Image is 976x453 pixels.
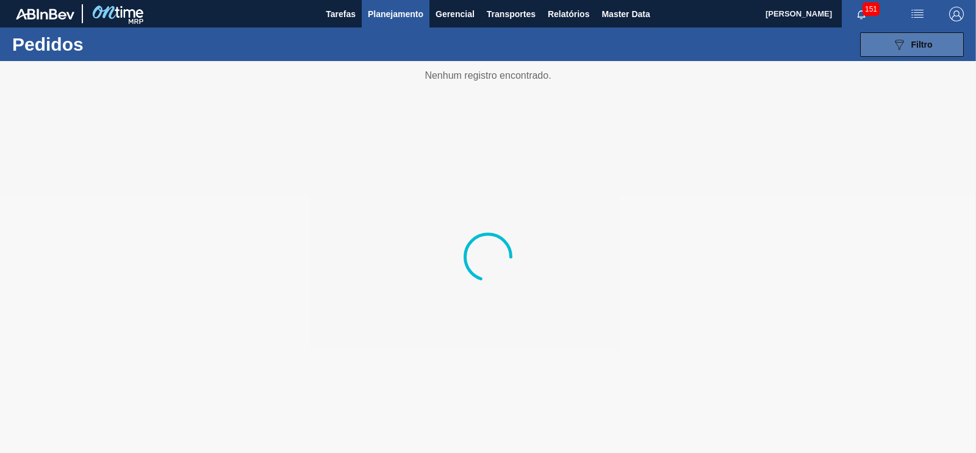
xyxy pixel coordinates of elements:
[487,7,536,21] span: Transportes
[326,7,356,21] span: Tarefas
[16,9,74,20] img: TNhmsLtSVTkK8tSr43FrP2fwEKptu5GPRR3wAAAABJRU5ErkJggg==
[910,7,925,21] img: userActions
[911,40,933,49] span: Filtro
[601,7,650,21] span: Master Data
[949,7,964,21] img: Logout
[863,2,880,16] span: 151
[548,7,589,21] span: Relatórios
[842,5,881,23] button: Notificações
[860,32,964,57] button: Filtro
[368,7,423,21] span: Planejamento
[436,7,475,21] span: Gerencial
[12,37,189,51] h1: Pedidos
